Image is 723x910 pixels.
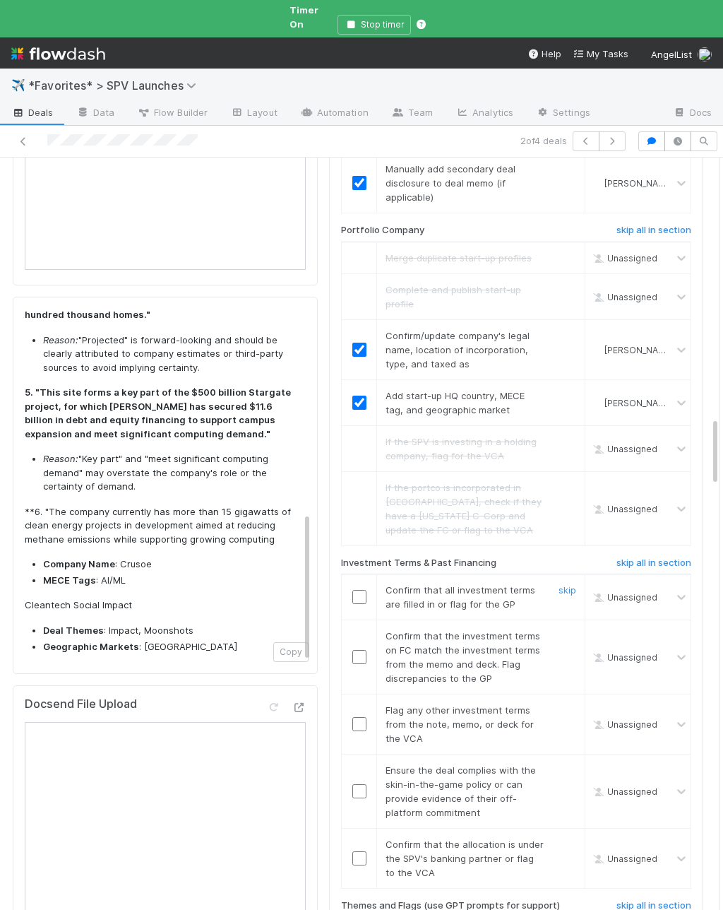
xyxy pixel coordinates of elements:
li: "Key part" and "meet significant computing demand" may overstate the company's role or the certai... [43,452,300,494]
span: Flag any other investment terms from the note, memo, or deck for the VCA [386,704,534,744]
a: Settings [525,102,602,125]
span: Unassigned [590,504,657,514]
span: Unassigned [590,652,657,663]
li: : Impact, Moonshots [43,624,300,638]
a: skip all in section [616,557,691,574]
img: avatar_b18de8e2-1483-4e81-aa60-0a3d21592880.png [698,47,712,61]
span: My Tasks [573,48,628,59]
li: "Projected" is forward-looking and should be clearly attributed to company estimates or third-par... [43,333,300,375]
span: Confirm that the investment terms on FC match the investment terms from the memo and deck. Flag d... [386,630,540,684]
span: Unassigned [590,853,657,864]
p: Cleantech Social Impact [25,598,300,613]
em: Reason: [43,453,78,464]
span: If the portco is incorporated in [GEOGRAPHIC_DATA], check if they have a [US_STATE] C-Corp and up... [386,482,542,536]
h6: Portfolio Company [341,225,424,236]
a: Docs [662,102,723,125]
a: Layout [219,102,289,125]
a: Data [65,102,126,125]
span: [PERSON_NAME] [604,345,674,355]
a: skip all in section [616,225,691,242]
strong: MECE Tags [43,574,96,586]
span: Unassigned [590,786,657,797]
img: avatar_b18de8e2-1483-4e81-aa60-0a3d21592880.png [591,397,602,408]
li: : AI/ML [43,574,300,588]
span: 2 of 4 deals [520,134,567,148]
button: Copy [273,642,309,662]
img: logo-inverted-e16ddd16eac7371096b0.svg [11,42,105,66]
span: ✈️ [11,79,25,91]
span: Timer On [289,4,318,30]
span: Unassigned [590,253,657,264]
img: avatar_b18de8e2-1483-4e81-aa60-0a3d21592880.png [591,177,602,189]
span: Unassigned [590,444,657,454]
span: Confirm that all investment terms are filled in or flag for the GP [386,584,535,610]
strong: 5. "This site forms a key part of the $500 billion Stargate project, for which [PERSON_NAME] has ... [25,386,291,439]
span: AngelList [651,49,692,60]
span: Manually add secondary deal disclosure to deal memo (if applicable) [386,163,515,203]
span: Deals [11,105,54,119]
h6: Investment Terms & Past Financing [341,557,496,569]
button: Stop timer [337,15,411,35]
li: : [GEOGRAPHIC_DATA] [43,640,300,654]
span: Add start-up HQ country, MECE tag, and geographic market [386,390,525,415]
strong: Company Name [43,558,115,569]
span: If the SPV is investing in a holding company, flag for the VCA [386,436,537,461]
p: **6. "The company currently has more than 15 gigawatts of clean energy projects in development ai... [25,505,300,547]
span: Flow Builder [137,105,208,119]
a: Flow Builder [126,102,219,125]
a: skip [558,584,576,596]
span: [PERSON_NAME] [604,178,674,189]
span: Timer On [289,3,332,31]
span: [PERSON_NAME] [604,398,674,408]
span: Confirm/update company's legal name, location of incorporation, type, and taxed as [386,330,530,370]
span: *Favorites* > SPV Launches [28,78,203,93]
h6: skip all in section [616,225,691,236]
li: : Crusoe [43,557,300,572]
h5: Docsend File Upload [25,697,137,711]
span: Confirm that the allocation is under the SPV's banking partner or flag to the VCA [386,839,544,878]
a: Team [380,102,444,125]
span: Unassigned [590,292,657,302]
a: Analytics [444,102,525,125]
span: Ensure the deal complies with the skin-in-the-game policy or can provide evidence of their off-pl... [386,764,536,818]
h6: skip all in section [616,557,691,569]
span: Unassigned [590,592,657,603]
div: Help [527,47,561,61]
a: My Tasks [573,47,628,61]
a: Automation [289,102,380,125]
img: avatar_b18de8e2-1483-4e81-aa60-0a3d21592880.png [591,344,602,355]
em: Reason: [43,334,78,345]
strong: Deal Themes [43,625,104,636]
span: Merge duplicate start-up profiles [386,252,532,264]
strong: Geographic Markets [43,641,139,652]
span: Complete and publish start-up profile [386,284,521,309]
span: Unassigned [590,719,657,730]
